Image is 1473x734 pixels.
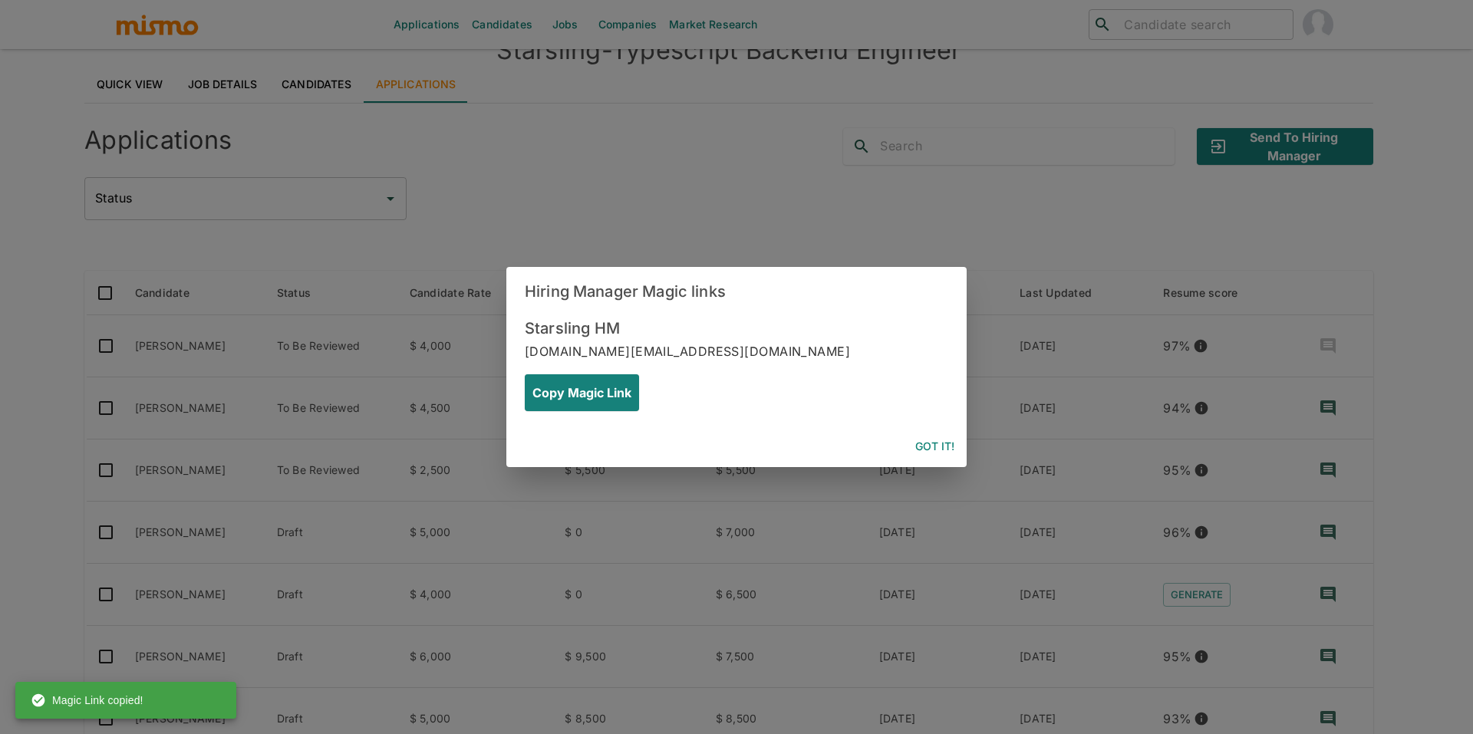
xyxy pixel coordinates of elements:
div: Magic Link copied! [31,686,143,714]
p: [DOMAIN_NAME][EMAIL_ADDRESS][DOMAIN_NAME] [525,341,850,362]
button: Copy Magic Link [525,374,639,411]
button: Got it! [909,433,961,461]
h6: Starsling HM [525,316,850,341]
h2: Hiring Manager Magic links [506,267,967,316]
